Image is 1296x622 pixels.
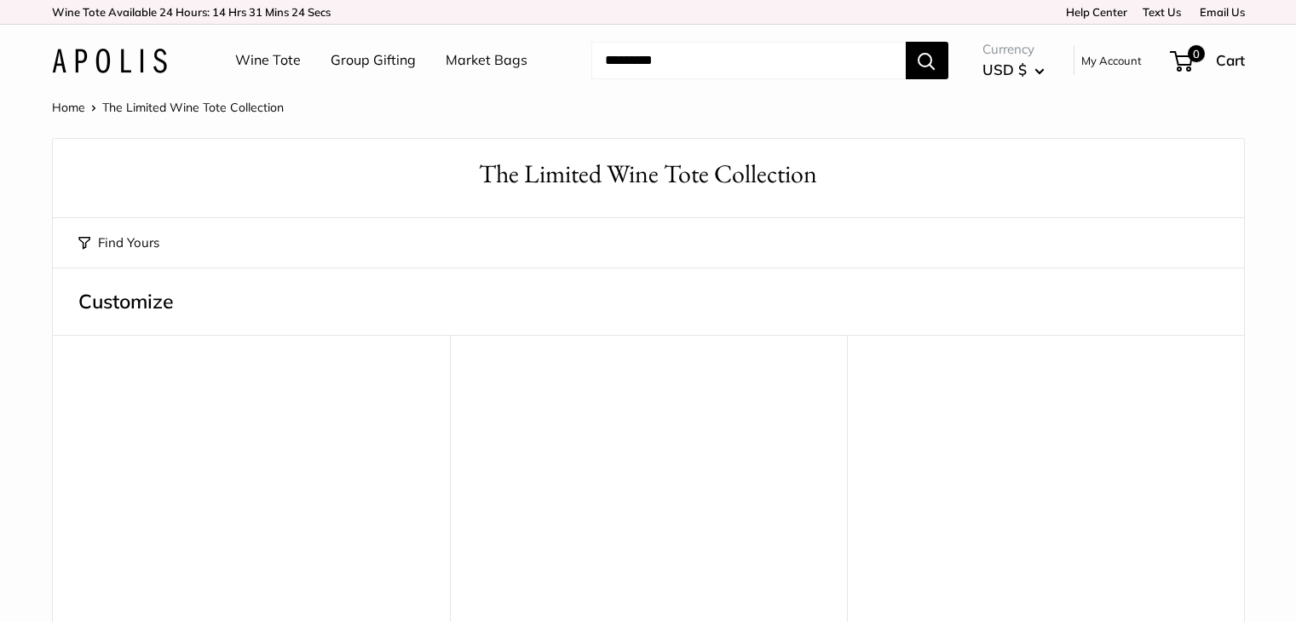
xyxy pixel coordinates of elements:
[446,48,527,73] a: Market Bags
[1060,5,1127,19] a: Help Center
[78,231,159,255] button: Find Yours
[265,5,289,19] span: Mins
[1216,51,1245,69] span: Cart
[982,60,1027,78] span: USD $
[78,285,1218,318] h3: Customize
[52,100,85,115] a: Home
[102,100,284,115] span: The Limited Wine Tote Collection
[52,96,284,118] nav: Breadcrumb
[331,48,416,73] a: Group Gifting
[228,5,246,19] span: Hrs
[906,42,948,79] button: Search
[249,5,262,19] span: 31
[1172,47,1245,74] a: 0 Cart
[308,5,331,19] span: Secs
[52,49,167,73] img: Apolis
[1143,5,1181,19] a: Text Us
[591,42,906,79] input: Search...
[291,5,305,19] span: 24
[1081,50,1142,71] a: My Account
[78,156,1218,193] h1: The Limited Wine Tote Collection
[982,37,1045,61] span: Currency
[1194,5,1245,19] a: Email Us
[1187,45,1204,62] span: 0
[982,56,1045,84] button: USD $
[212,5,226,19] span: 14
[235,48,301,73] a: Wine Tote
